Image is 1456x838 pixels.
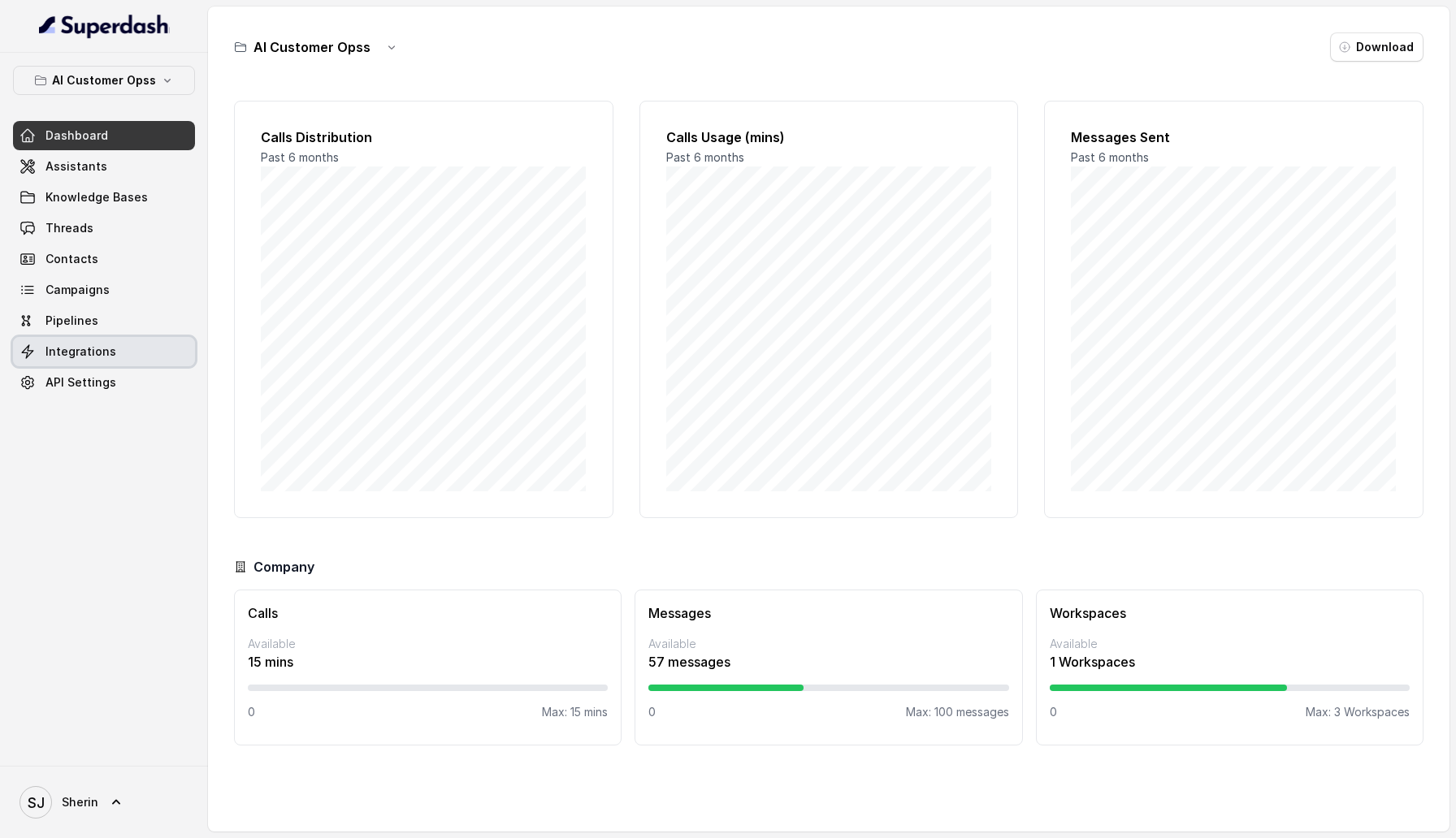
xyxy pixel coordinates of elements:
[253,557,314,577] h3: Company
[648,603,1008,623] h3: Messages
[39,13,170,39] img: light.svg
[248,704,255,720] p: 0
[1071,150,1149,164] span: Past 6 months
[13,275,195,305] a: Campaigns
[906,704,1009,720] p: Max: 100 messages
[648,636,1008,652] p: Available
[1306,704,1410,720] p: Max: 3 Workspaces
[13,337,195,366] a: Integrations
[13,214,195,243] a: Threads
[13,368,195,397] a: API Settings
[1050,603,1410,623] h3: Workspaces
[45,374,116,391] span: API Settings
[648,704,656,720] p: 0
[648,652,1008,672] p: 57 messages
[13,183,195,212] a: Knowledge Bases
[13,244,195,274] a: Contacts
[261,127,587,147] h2: Calls Distribution
[52,71,156,90] p: AI Customer Opss
[13,780,195,825] a: Sherin
[45,313,98,329] span: Pipelines
[666,127,992,147] h2: Calls Usage (mins)
[261,150,339,164] span: Past 6 months
[45,282,110,298] span: Campaigns
[13,121,195,150] a: Dashboard
[45,220,93,236] span: Threads
[1050,636,1410,652] p: Available
[542,704,608,720] p: Max: 15 mins
[13,306,195,335] a: Pipelines
[1330,32,1423,62] button: Download
[28,794,45,811] text: SJ
[45,343,116,360] span: Integrations
[666,150,744,164] span: Past 6 months
[1071,127,1397,147] h2: Messages Sent
[248,652,608,672] p: 15 mins
[45,158,107,175] span: Assistants
[248,636,608,652] p: Available
[13,152,195,181] a: Assistants
[45,127,108,144] span: Dashboard
[45,251,98,267] span: Contacts
[62,794,98,810] span: Sherin
[253,37,370,57] h3: AI Customer Opss
[1050,704,1057,720] p: 0
[45,189,148,205] span: Knowledge Bases
[1050,652,1410,672] p: 1 Workspaces
[13,66,195,95] button: AI Customer Opss
[248,603,608,623] h3: Calls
